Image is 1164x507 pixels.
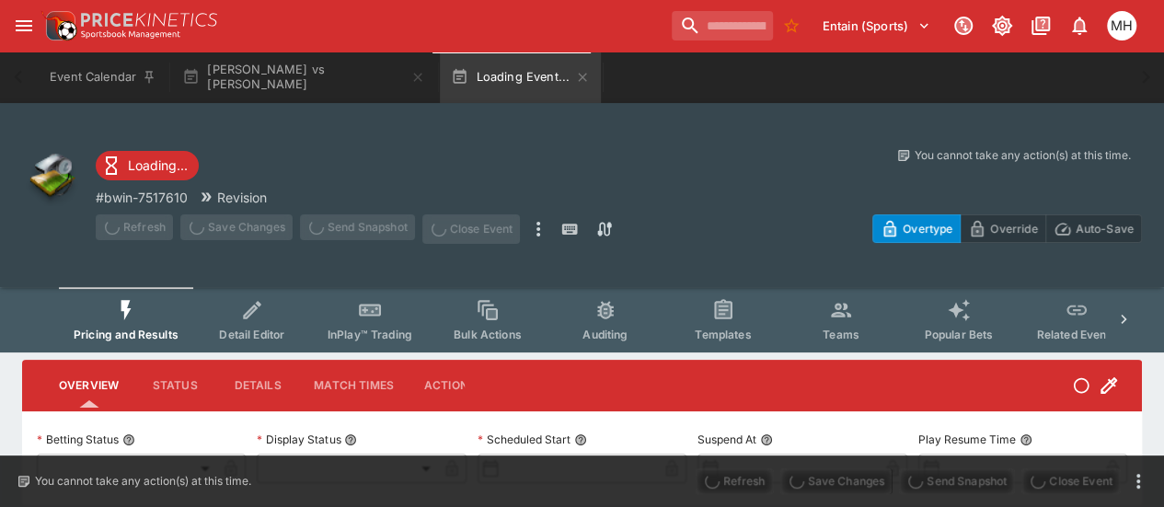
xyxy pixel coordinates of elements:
button: Status [133,363,216,408]
p: You cannot take any action(s) at this time. [915,147,1131,164]
button: Event Calendar [39,52,167,103]
p: Scheduled Start [478,432,570,447]
button: Notifications [1063,9,1096,42]
div: Start From [872,214,1142,243]
button: Play Resume Time [1020,433,1032,446]
button: Match Times [299,363,409,408]
input: search [672,11,773,40]
button: Overview [44,363,133,408]
button: Override [960,214,1045,243]
span: InPlay™ Trading [328,328,412,341]
button: Michael Hutchinson [1101,6,1142,46]
img: Sportsbook Management [81,30,180,39]
p: Revision [217,188,267,207]
span: Auditing [582,328,628,341]
button: open drawer [7,9,40,42]
div: Michael Hutchinson [1107,11,1136,40]
button: Connected to PK [947,9,980,42]
p: Overtype [903,219,952,238]
span: Popular Bets [924,328,993,341]
span: Bulk Actions [454,328,522,341]
button: No Bookmarks [777,11,806,40]
button: Auto-Save [1045,214,1142,243]
span: Pricing and Results [74,328,179,341]
button: Select Tenant [812,11,941,40]
p: Betting Status [37,432,119,447]
button: Overtype [872,214,961,243]
button: Loading Event... [440,52,601,103]
p: Copy To Clipboard [96,188,188,207]
p: Suspend At [697,432,756,447]
p: Display Status [257,432,340,447]
button: Toggle light/dark mode [985,9,1019,42]
button: Display Status [344,433,357,446]
p: Play Resume Time [918,432,1016,447]
button: Details [216,363,299,408]
img: PriceKinetics [81,13,217,27]
p: You cannot take any action(s) at this time. [35,473,251,490]
button: Betting Status [122,433,135,446]
p: Override [990,219,1037,238]
button: more [1127,470,1149,492]
p: Loading... [128,156,188,175]
span: Teams [823,328,859,341]
button: more [527,214,549,244]
img: PriceKinetics Logo [40,7,77,44]
button: Actions [409,363,491,408]
button: [PERSON_NAME] vs [PERSON_NAME] [171,52,436,103]
span: Templates [695,328,751,341]
p: Auto-Save [1076,219,1134,238]
span: Related Events [1036,328,1116,341]
img: other.png [22,147,81,206]
div: Event type filters [59,287,1105,352]
button: Scheduled Start [574,433,587,446]
button: Documentation [1024,9,1057,42]
span: Detail Editor [219,328,284,341]
button: Suspend At [760,433,773,446]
